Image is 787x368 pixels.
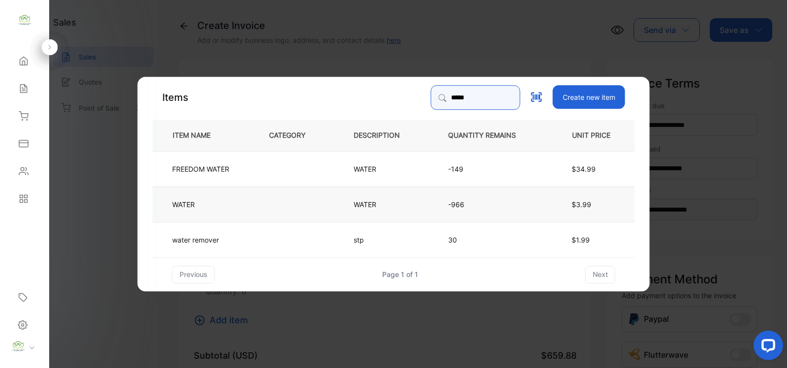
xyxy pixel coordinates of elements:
p: stp [354,235,380,245]
img: logo [17,13,32,28]
button: previous [172,266,215,283]
p: water remover [172,235,219,245]
button: next [585,266,615,283]
span: $34.99 [572,165,596,173]
p: DESCRIPTION [354,130,416,141]
button: Create new item [553,85,625,109]
p: WATER [172,199,202,210]
p: FREEDOM WATER [172,164,229,174]
p: QUANTITY REMAINS [448,130,532,141]
p: -966 [448,199,532,210]
p: Items [162,90,188,105]
span: $3.99 [572,200,591,209]
iframe: LiveChat chat widget [746,327,787,368]
p: ITEM NAME [169,130,226,141]
p: WATER [354,199,380,210]
p: CATEGORY [269,130,321,141]
span: $1.99 [572,236,590,244]
p: WATER [354,164,380,174]
div: Page 1 of 1 [382,269,418,279]
p: UNIT PRICE [564,130,619,141]
img: profile [11,339,26,354]
p: 30 [448,235,532,245]
p: -149 [448,164,532,174]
